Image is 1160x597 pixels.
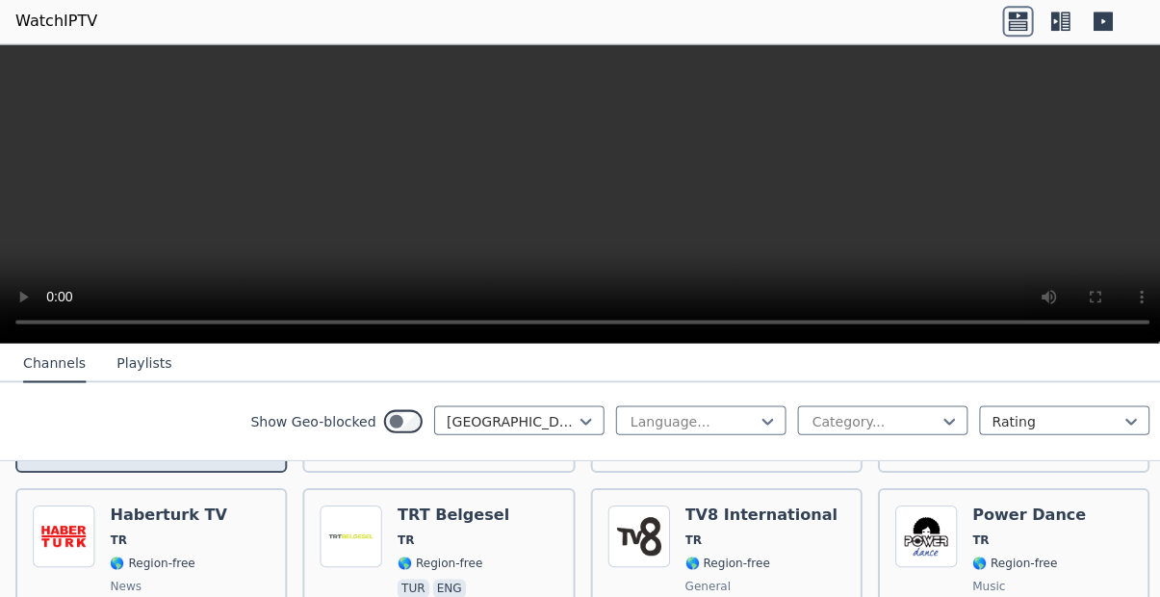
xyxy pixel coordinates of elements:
span: music [968,579,1001,594]
span: general [683,579,728,594]
span: 🌎 Region-free [683,556,767,571]
span: news [110,579,141,594]
label: Show Geo-blocked [249,412,374,431]
span: TR [110,532,126,548]
span: 🌎 Region-free [396,556,480,571]
img: TRT Belgesel [319,506,380,567]
h6: Power Dance [968,506,1082,525]
span: TR [683,532,699,548]
h6: Haberturk TV [110,506,226,525]
button: Channels [23,347,86,383]
a: WatchIPTV [15,12,97,35]
button: Playlists [116,347,171,383]
img: Haberturk TV [33,506,94,567]
h6: TRT Belgesel [396,506,507,525]
img: Power Dance [891,506,953,567]
h6: TV8 International [683,506,835,525]
span: TR [968,532,985,548]
span: TR [396,532,412,548]
span: 🌎 Region-free [110,556,194,571]
span: 🌎 Region-free [968,556,1053,571]
img: TV8 International [606,506,667,567]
